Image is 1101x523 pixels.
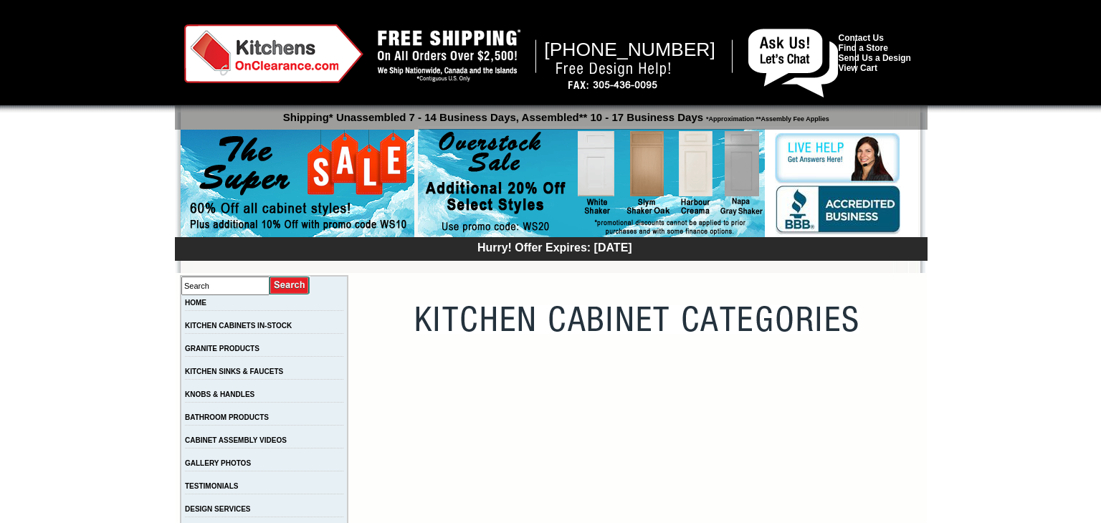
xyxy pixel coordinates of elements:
[185,368,283,375] a: KITCHEN SINKS & FAUCETS
[185,345,259,352] a: GRANITE PRODUCTS
[839,33,884,43] a: Contact Us
[544,39,715,60] span: [PHONE_NUMBER]
[185,436,287,444] a: CABINET ASSEMBLY VIDEOS
[185,482,238,490] a: TESTIMONIALS
[270,276,310,295] input: Submit
[185,413,269,421] a: BATHROOM PRODUCTS
[185,505,251,513] a: DESIGN SERVICES
[182,105,928,123] p: Shipping* Unassembled 7 - 14 Business Days, Assembled** 10 - 17 Business Days
[839,63,877,73] a: View Cart
[185,322,292,330] a: KITCHEN CABINETS IN-STOCK
[839,43,888,53] a: Find a Store
[839,53,911,63] a: Send Us a Design
[185,390,254,398] a: KNOBS & HANDLES
[703,112,829,123] span: *Approximation **Assembly Fee Applies
[185,299,206,307] a: HOME
[184,24,363,83] img: Kitchens on Clearance Logo
[182,239,928,254] div: Hurry! Offer Expires: [DATE]
[185,459,251,467] a: GALLERY PHOTOS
